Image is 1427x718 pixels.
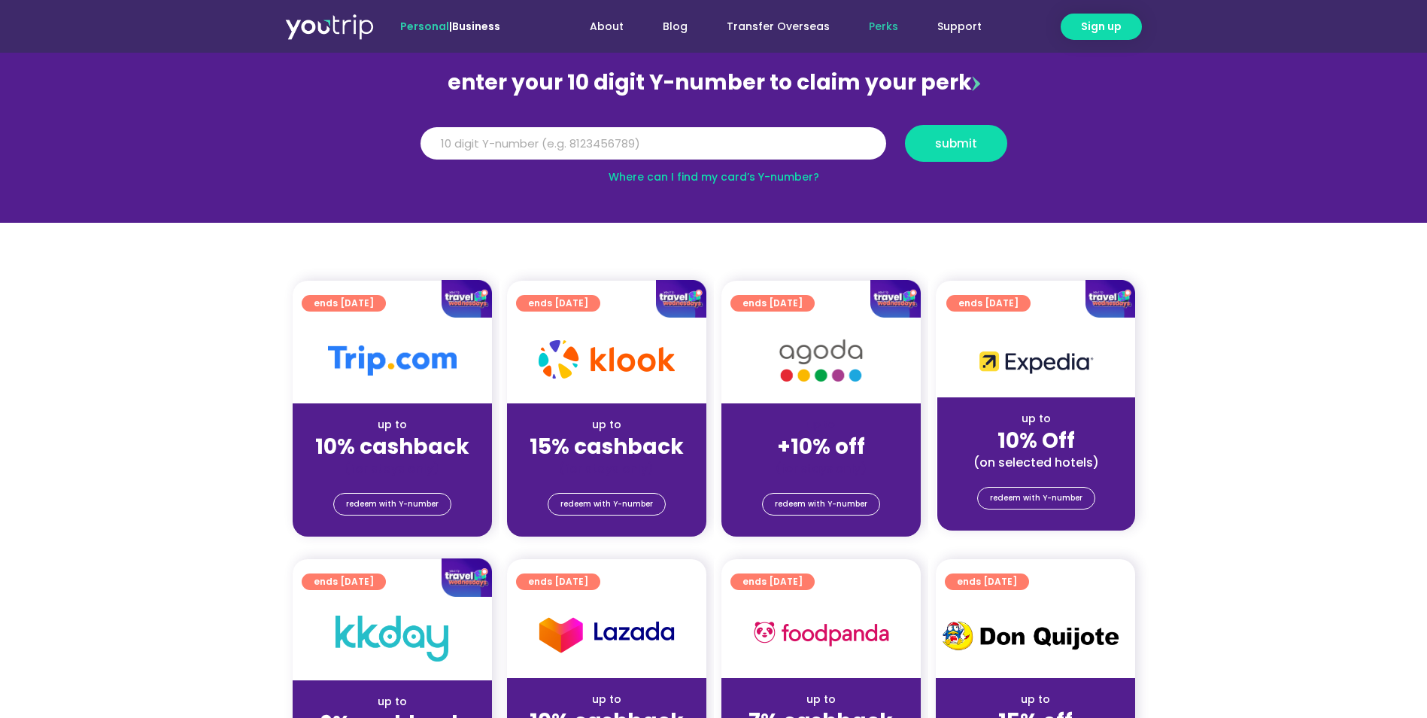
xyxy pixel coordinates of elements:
[305,417,480,433] div: up to
[777,432,865,461] strong: +10% off
[762,493,880,516] a: redeem with Y-number
[997,426,1075,455] strong: 10% Off
[315,432,469,461] strong: 10% cashback
[948,692,1123,707] div: up to
[733,692,909,707] div: up to
[1061,14,1142,40] a: Sign up
[977,487,1095,510] a: redeem with Y-number
[1081,19,1122,35] span: Sign up
[775,494,867,515] span: redeem with Y-number
[730,573,815,590] a: ends [DATE]
[530,432,684,461] strong: 15% cashback
[548,493,666,516] a: redeem with Y-number
[945,573,1029,590] a: ends [DATE]
[609,169,819,184] a: Where can I find my card’s Y-number?
[949,455,1123,470] div: (on selected hotels)
[452,19,500,34] a: Business
[707,13,849,41] a: Transfer Overseas
[957,573,1017,590] span: ends [DATE]
[413,63,1015,102] div: enter your 10 digit Y-number to claim your perk
[528,573,588,590] span: ends [DATE]
[643,13,707,41] a: Blog
[990,488,1082,509] span: redeem with Y-number
[400,19,500,34] span: |
[516,573,600,590] a: ends [DATE]
[905,125,1007,162] button: submit
[421,127,886,160] input: 10 digit Y-number (e.g. 8123456789)
[570,13,643,41] a: About
[742,573,803,590] span: ends [DATE]
[519,461,694,476] div: (for stays only)
[519,417,694,433] div: up to
[305,461,480,476] div: (for stays only)
[400,19,449,34] span: Personal
[421,125,1007,173] form: Y Number
[807,417,835,432] span: up to
[519,692,694,707] div: up to
[333,493,451,516] a: redeem with Y-number
[541,13,1001,41] nav: Menu
[733,461,909,476] div: (for stays only)
[560,494,653,515] span: redeem with Y-number
[305,694,480,710] div: up to
[935,138,977,149] span: submit
[949,411,1123,427] div: up to
[918,13,1001,41] a: Support
[849,13,918,41] a: Perks
[346,494,439,515] span: redeem with Y-number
